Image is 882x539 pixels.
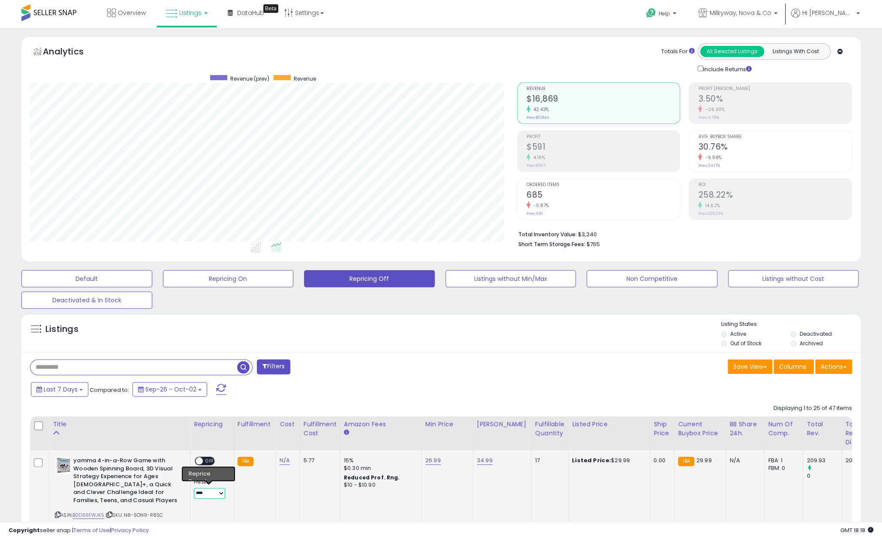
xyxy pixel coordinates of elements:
p: Listing States: [721,320,861,328]
div: 5.77 [304,457,334,464]
button: Listings without Cost [728,270,859,287]
span: Columns [779,362,806,371]
b: Short Term Storage Fees: [518,241,585,248]
div: [PERSON_NAME] [477,420,528,429]
div: Title [53,420,187,429]
div: 17 [535,457,562,464]
a: Privacy Policy [111,526,149,534]
h2: $591 [527,142,680,154]
div: $29.99 [572,457,643,464]
a: Help [639,1,685,28]
div: Preset: [194,479,227,499]
span: Revenue [294,75,316,82]
div: Total Rev. Diff. [845,420,871,447]
a: N/A [280,456,290,465]
i: Get Help [646,8,656,18]
div: Fulfillment [238,420,272,429]
b: Total Inventory Value: [518,231,577,238]
small: Amazon Fees. [344,429,349,437]
span: Milkyway, Nova & Co [710,9,771,17]
b: Reduced Prof. Rng. [344,474,400,481]
div: Tooltip anchor [263,4,278,13]
span: ROI [698,183,852,187]
button: Sep-26 - Oct-02 [132,382,207,397]
a: Hi [PERSON_NAME] [791,9,860,28]
span: Revenue (prev) [230,75,269,82]
label: Active [730,330,746,337]
div: Cost [280,420,296,429]
div: Amazon AI [194,470,224,478]
button: Last 7 Days [31,382,88,397]
small: Prev: 691 [527,211,543,216]
small: Prev: 225.29% [698,211,723,216]
span: Listings [179,9,202,17]
a: B0D65FWJK5 [72,512,104,519]
label: Archived [800,340,823,347]
div: $0.30 min [344,464,415,472]
div: Num of Comp. [768,420,799,438]
span: Avg. Buybox Share [698,135,852,139]
small: -0.87% [530,202,549,209]
span: | SKU: N8-5ON9-R8SC [105,512,163,518]
div: Ship Price [653,420,671,438]
span: 29.99 [696,456,712,464]
h2: $16,869 [527,94,680,105]
label: Out of Stock [730,340,762,347]
li: $3,240 [518,229,846,239]
div: 0.00 [653,457,668,464]
span: Ordered Items [527,183,680,187]
b: yamma 4-in-a-Row Game with Wooden Spinning Board, 3D Visual Strategy Experience for Ages [DEMOGRA... [73,457,178,506]
a: 26.99 [425,456,441,465]
button: Repricing Off [304,270,435,287]
small: FBA [238,457,253,466]
div: $10 - $10.90 [344,482,415,489]
div: Fulfillment Cost [304,420,337,438]
button: Listings With Cost [764,46,828,57]
h2: 30.76% [698,142,852,154]
span: Overview [118,9,146,17]
span: Sep-26 - Oct-02 [145,385,196,394]
div: Include Returns [691,64,762,74]
button: All Selected Listings [700,46,764,57]
button: Listings without Min/Max [446,270,576,287]
div: 0 [807,472,841,480]
span: $765 [587,240,600,248]
div: N/A [729,457,758,464]
button: Default [21,270,152,287]
div: FBA: 1 [768,457,796,464]
div: 209.93 [807,457,841,464]
span: Profit [527,135,680,139]
strong: Copyright [9,526,40,534]
button: Filters [257,359,290,374]
div: Min Price [425,420,470,429]
span: Help [659,10,670,17]
div: Fulfillable Quantity [535,420,565,438]
small: 14.62% [702,202,720,209]
span: Profit [PERSON_NAME] [698,87,852,91]
button: Non Competitive [587,270,717,287]
span: Revenue [527,87,680,91]
div: Totals For [661,48,695,56]
h5: Listings [45,323,78,335]
div: Current Buybox Price [678,420,722,438]
button: Repricing On [163,270,294,287]
div: Displaying 1 to 25 of 47 items [774,404,852,413]
span: Hi [PERSON_NAME] [802,9,854,17]
h2: 3.50% [698,94,852,105]
span: 2025-10-10 18:18 GMT [840,526,873,534]
small: Prev: $567 [527,163,545,168]
h2: 258.22% [698,190,852,202]
div: 209.93 [845,457,868,464]
span: Last 7 Days [44,385,78,394]
div: FBM: 0 [768,464,796,472]
div: Total Rev. [807,420,838,438]
small: Prev: 34.17% [698,163,719,168]
button: Deactivated & In Stock [21,292,152,309]
button: Columns [774,359,814,374]
button: Save View [728,359,772,374]
h5: Analytics [43,45,100,60]
label: Deactivated [800,330,832,337]
small: 42.43% [530,106,549,113]
a: 34.99 [477,456,493,465]
small: -26.93% [702,106,725,113]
